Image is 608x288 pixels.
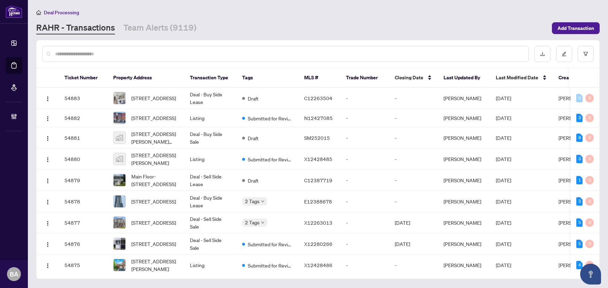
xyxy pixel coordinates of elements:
div: 8 [576,134,583,142]
td: Deal - Sell Side Sale [184,212,237,233]
td: Deal - Sell Side Sale [184,233,237,255]
td: - [389,170,438,191]
th: Closing Date [389,68,438,88]
span: Add Transaction [557,23,594,34]
td: 54882 [59,109,108,127]
div: 0 [585,218,594,227]
td: [PERSON_NAME] [438,88,490,109]
td: - [389,88,438,109]
td: [PERSON_NAME] [438,109,490,127]
td: Listing [184,149,237,170]
span: [DATE] [496,177,511,183]
span: X12428485 [304,156,332,162]
span: [STREET_ADDRESS][PERSON_NAME][PERSON_NAME] [131,130,179,145]
span: 2 Tags [245,218,260,226]
button: Open asap [580,264,601,285]
th: Transaction Type [184,68,237,88]
td: - [340,149,389,170]
span: [STREET_ADDRESS] [131,219,176,226]
td: [PERSON_NAME] [438,170,490,191]
span: [PERSON_NAME] [559,198,596,205]
td: - [389,127,438,149]
td: 54880 [59,149,108,170]
button: filter [578,46,594,62]
td: Listing [184,255,237,276]
div: 0 [585,197,594,206]
td: 54881 [59,127,108,149]
div: 4 [576,261,583,269]
span: Main Floor-[STREET_ADDRESS] [131,173,179,188]
th: Tags [237,68,299,88]
span: Submitted for Review [248,262,293,269]
span: [STREET_ADDRESS][PERSON_NAME] [131,257,179,273]
span: Submitted for Review [248,155,293,163]
span: 2 Tags [245,197,260,205]
img: Logo [45,96,51,102]
span: Last Modified Date [496,74,538,81]
div: 0 [585,114,594,122]
div: 3 [576,114,583,122]
div: 0 [585,261,594,269]
img: Logo [45,178,51,184]
td: Deal - Buy Side Sale [184,127,237,149]
span: Draft [248,95,259,102]
span: [PERSON_NAME] [559,156,596,162]
td: - [340,88,389,109]
div: 5 [576,218,583,227]
img: Logo [45,221,51,226]
th: Ticket Number [59,68,108,88]
td: [PERSON_NAME] [438,191,490,212]
td: 54879 [59,170,108,191]
td: [PERSON_NAME] [438,233,490,255]
button: Logo [42,259,53,271]
span: [STREET_ADDRESS][PERSON_NAME] [131,151,179,167]
span: [DATE] [496,95,511,101]
span: home [36,10,41,15]
img: Logo [45,263,51,269]
span: [PERSON_NAME] [559,262,596,268]
img: Logo [45,242,51,247]
td: - [340,255,389,276]
th: Property Address [108,68,184,88]
td: - [389,191,438,212]
span: Submitted for Review [248,240,293,248]
td: - [389,255,438,276]
td: 54875 [59,255,108,276]
div: 0 [585,240,594,248]
span: [STREET_ADDRESS] [131,240,176,248]
button: Logo [42,196,53,207]
span: [DATE] [496,198,511,205]
img: thumbnail-img [114,153,125,165]
span: [PERSON_NAME] [559,95,596,101]
td: 54877 [59,212,108,233]
div: 0 [585,176,594,184]
span: [STREET_ADDRESS] [131,94,176,102]
td: - [389,149,438,170]
th: Created By [553,68,595,88]
span: [STREET_ADDRESS] [131,114,176,122]
img: thumbnail-img [114,217,125,229]
button: Logo [42,93,53,104]
td: - [340,233,389,255]
span: filter [583,51,588,56]
button: Logo [42,132,53,143]
span: SM252015 [304,135,330,141]
button: Logo [42,153,53,165]
img: thumbnail-img [114,238,125,250]
img: thumbnail-img [114,92,125,104]
td: [PERSON_NAME] [438,212,490,233]
span: Submitted for Review [248,114,293,122]
td: 54883 [59,88,108,109]
span: [PERSON_NAME] [559,177,596,183]
td: - [340,170,389,191]
img: thumbnail-img [114,132,125,144]
span: download [540,51,545,56]
td: - [340,109,389,127]
span: [DATE] [496,241,511,247]
span: BA [10,269,18,279]
span: down [261,221,264,224]
th: MLS # [299,68,340,88]
button: download [534,46,551,62]
span: Closing Date [395,74,423,81]
span: [STREET_ADDRESS] [131,198,176,205]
